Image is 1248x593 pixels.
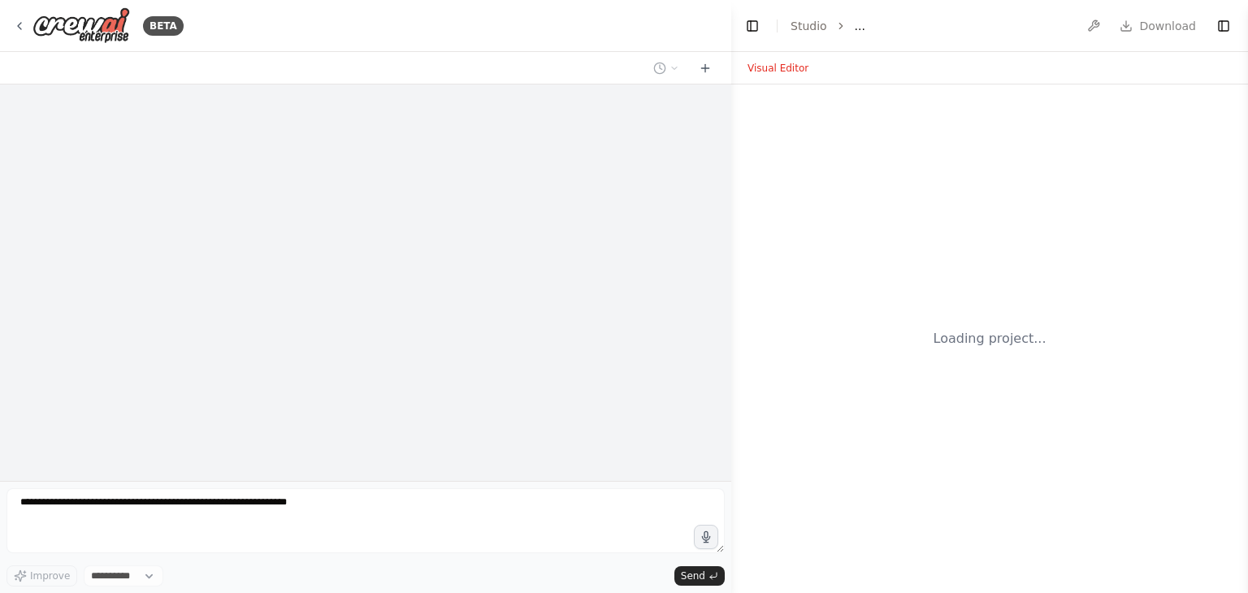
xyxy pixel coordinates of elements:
[647,58,686,78] button: Switch to previous chat
[143,16,184,36] div: BETA
[934,329,1046,348] div: Loading project...
[30,569,70,582] span: Improve
[674,566,725,586] button: Send
[694,525,718,549] button: Click to speak your automation idea
[855,18,865,34] span: ...
[791,18,865,34] nav: breadcrumb
[741,15,764,37] button: Hide left sidebar
[6,565,77,587] button: Improve
[681,569,705,582] span: Send
[1212,15,1235,37] button: Show right sidebar
[32,7,130,44] img: Logo
[791,19,827,32] a: Studio
[738,58,818,78] button: Visual Editor
[692,58,718,78] button: Start a new chat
